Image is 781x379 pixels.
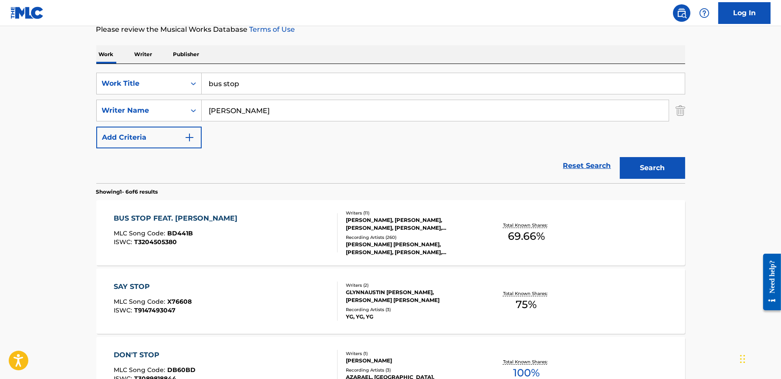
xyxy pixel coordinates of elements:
[559,156,615,175] a: Reset Search
[676,100,685,121] img: Delete Criterion
[346,357,477,365] div: [PERSON_NAME]
[96,188,158,196] p: Showing 1 - 6 of 6 results
[346,288,477,304] div: GLYNNAUSTIN [PERSON_NAME], [PERSON_NAME] [PERSON_NAME]
[346,313,477,321] div: YG, YG, YG
[167,229,193,237] span: BD441B
[740,346,745,372] div: Drag
[114,306,134,314] span: ISWC :
[699,8,710,18] img: help
[346,216,477,232] div: [PERSON_NAME], [PERSON_NAME], [PERSON_NAME], [PERSON_NAME], [PERSON_NAME] [PERSON_NAME], [PERSON_...
[114,350,196,360] div: DON'T STOP
[346,350,477,357] div: Writers ( 1 )
[676,8,687,18] img: search
[696,4,713,22] div: Help
[134,306,176,314] span: T9147493047
[516,297,537,312] span: 75 %
[114,213,242,224] div: BUS STOP FEAT. [PERSON_NAME]
[114,298,167,305] span: MLC Song Code :
[346,306,477,313] div: Recording Artists ( 3 )
[346,210,477,216] div: Writers ( 11 )
[508,228,545,244] span: 69.66 %
[248,25,295,34] a: Terms of Use
[673,4,690,22] a: Public Search
[114,229,167,237] span: MLC Song Code :
[620,157,685,179] button: Search
[114,366,167,374] span: MLC Song Code :
[184,132,195,143] img: 9d2ae6d4665cec9f34b9.svg
[96,73,685,183] form: Search Form
[96,268,685,334] a: SAY STOPMLC Song Code:X76608ISWC:T9147493047Writers (2)GLYNNAUSTIN [PERSON_NAME], [PERSON_NAME] [...
[96,200,685,265] a: BUS STOP FEAT. [PERSON_NAME]MLC Song Code:BD441BISWC:T3204505380Writers (11)[PERSON_NAME], [PERSO...
[503,290,550,297] p: Total Known Shares:
[346,367,477,373] div: Recording Artists ( 3 )
[10,7,44,19] img: MLC Logo
[102,105,180,116] div: Writer Name
[757,247,781,317] iframe: Resource Center
[167,298,192,305] span: X76608
[96,24,685,35] p: Please review the Musical Works Database
[114,238,134,246] span: ISWC :
[346,282,477,288] div: Writers ( 2 )
[134,238,177,246] span: T3204505380
[503,359,550,365] p: Total Known Shares:
[96,127,202,148] button: Add Criteria
[132,45,155,64] p: Writer
[96,45,116,64] p: Work
[114,282,192,292] div: SAY STOP
[503,222,550,228] p: Total Known Shares:
[102,78,180,89] div: Work Title
[737,337,781,379] iframe: Chat Widget
[346,234,477,241] div: Recording Artists ( 260 )
[171,45,202,64] p: Publisher
[346,241,477,256] div: [PERSON_NAME] [PERSON_NAME], [PERSON_NAME], [PERSON_NAME], [PERSON_NAME] [PERSON_NAME], [PERSON_N...
[718,2,771,24] a: Log In
[167,366,196,374] span: DB60BD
